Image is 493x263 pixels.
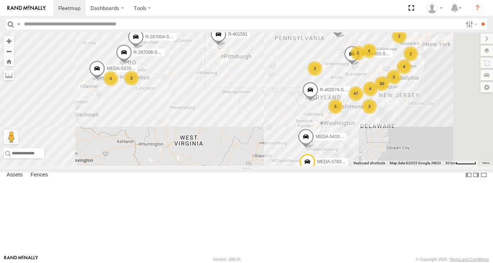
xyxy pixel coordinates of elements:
[213,257,241,262] div: Version: 308.01
[362,43,376,58] div: 4
[480,82,493,92] label: Map Settings
[145,34,178,39] span: R-267004-Swing
[124,71,139,85] div: 3
[4,36,14,46] button: Zoom in
[424,3,445,14] div: Jason Sullivan
[392,29,407,43] div: 2
[416,257,489,262] div: © Copyright 2025 -
[107,66,145,71] span: MEDA-537025-Roll
[3,170,26,180] label: Assets
[445,161,456,165] span: 50 km
[480,170,487,180] label: Hide Summary Table
[307,61,322,76] div: 3
[397,59,411,74] div: 4
[403,46,418,61] div: 2
[27,170,52,180] label: Fences
[228,32,248,37] span: R-401591
[15,19,21,29] label: Search Query
[350,46,365,60] div: 3
[354,161,385,166] button: Keyboard shortcuts
[328,99,343,114] div: 5
[362,99,377,114] div: 3
[4,70,14,80] label: Measure
[320,87,353,92] span: R-402574-Swing
[316,134,354,139] span: MEDA-541012-Roll
[4,46,14,56] button: Zoom out
[390,161,441,165] span: Map data ©2025 Google, INEGI
[362,51,394,56] span: R-464403-Swing
[465,170,472,180] label: Dock Summary Table to the Left
[472,170,480,180] label: Dock Summary Table to the Right
[317,159,359,165] span: MEDA-378397-Swing
[134,50,166,55] span: R-267008-Swing
[7,6,46,11] img: rand-logo.svg
[463,19,479,29] label: Search Filter Options
[472,2,483,14] i: ?
[348,86,363,101] div: 47
[4,56,14,66] button: Zoom Home
[363,81,377,96] div: 4
[450,257,489,262] a: Terms and Conditions
[103,71,118,86] div: 4
[375,76,389,91] div: 50
[482,162,490,165] a: Terms (opens in new tab)
[4,256,38,263] a: Visit our Website
[4,130,18,144] button: Drag Pegman onto the map to open Street View
[386,70,401,84] div: 3
[443,161,478,166] button: Map Scale: 50 km per 51 pixels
